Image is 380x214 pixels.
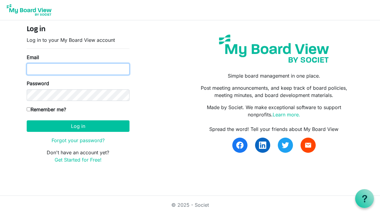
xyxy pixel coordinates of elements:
[236,142,244,149] img: facebook.svg
[52,137,105,143] a: Forgot your password?
[27,107,31,111] input: Remember me?
[194,84,353,99] p: Post meeting announcements, and keep track of board policies, meeting minutes, and board developm...
[27,80,49,87] label: Password
[282,142,289,149] img: twitter.svg
[5,2,53,18] img: My Board View Logo
[304,142,312,149] span: email
[27,25,129,34] h4: Log in
[27,120,129,132] button: Log in
[27,54,39,61] label: Email
[194,72,353,79] p: Simple board management in one place.
[27,36,129,44] p: Log in to your My Board View account
[27,149,129,163] p: Don't have an account yet?
[194,125,353,133] div: Spread the word! Tell your friends about My Board View
[273,112,300,118] a: Learn more.
[194,104,353,118] p: Made by Societ. We make exceptional software to support nonprofits.
[55,157,102,163] a: Get Started for Free!
[259,142,266,149] img: linkedin.svg
[171,202,209,208] a: © 2025 - Societ
[214,30,334,67] img: my-board-view-societ.svg
[27,106,66,113] label: Remember me?
[301,138,316,153] a: email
